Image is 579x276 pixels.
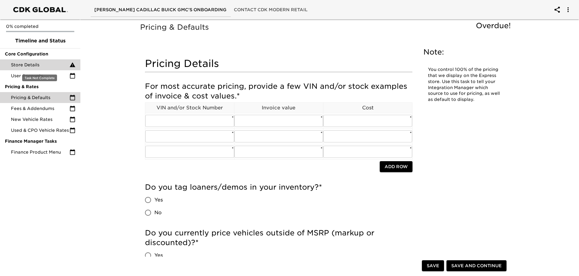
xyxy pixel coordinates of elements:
span: New Vehicle Rates [11,116,69,122]
span: Overdue! [476,21,511,30]
h5: For most accurate pricing, provide a few VIN and/or stock examples of invoice & cost values. [145,81,412,101]
h5: Do you currently price vehicles outside of MSRP (markup or discounted)? [145,228,412,248]
button: account of current user [561,2,575,17]
span: Pricing & Rates [5,84,76,90]
span: Finance Product Menu [11,149,69,155]
p: VIN and/or Stock Number [145,104,234,111]
span: User Accounts [11,73,69,79]
span: Yes [154,196,163,204]
p: Cost [323,104,412,111]
span: Used & CPO Vehicle Rates [11,127,69,133]
h5: Pricing & Defaults [140,22,514,32]
span: Save [427,262,439,270]
span: No [154,209,162,216]
button: Save and Continue [446,260,507,271]
button: account of current user [550,2,564,17]
h5: Do you tag loaners/demos in your inventory? [145,182,412,192]
p: You control 100% of the pricing that we display on the Express store. Use this task to tell your ... [428,67,501,103]
span: Finance Manager Tasks [5,138,76,144]
span: Timeline and Status [5,37,76,45]
p: Invoice value [234,104,323,111]
h4: Pricing Details [145,58,412,70]
span: Contact CDK Modern Retail [234,6,308,14]
button: Add Row [380,161,412,172]
span: Yes [154,252,163,259]
button: Save [422,260,444,271]
h5: Note: [423,47,505,57]
span: Store Details [11,62,69,68]
span: [PERSON_NAME] Cadillac Buick GMC's Onboarding [94,6,227,14]
span: Core Configuration [5,51,76,57]
span: Fees & Addendums [11,105,69,111]
p: 0% completed [6,23,74,29]
span: Pricing & Defaults [11,95,69,101]
span: Save and Continue [451,262,502,270]
span: Add Row [385,163,408,171]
